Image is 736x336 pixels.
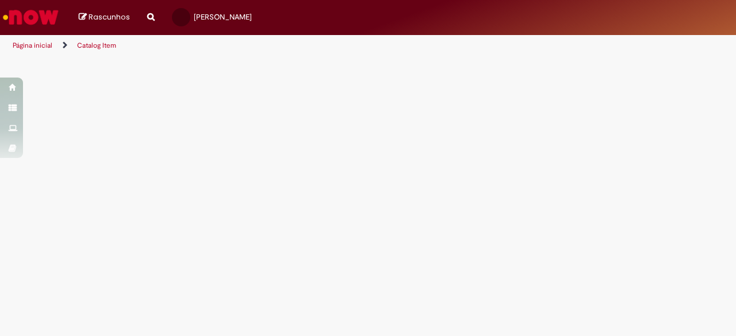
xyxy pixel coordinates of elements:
a: Página inicial [13,41,52,50]
span: Rascunhos [89,11,130,22]
span: [PERSON_NAME] [194,12,252,22]
img: ServiceNow [1,6,60,29]
a: Catalog Item [77,41,116,50]
a: Rascunhos [79,12,130,23]
ul: Trilhas de página [9,35,482,56]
